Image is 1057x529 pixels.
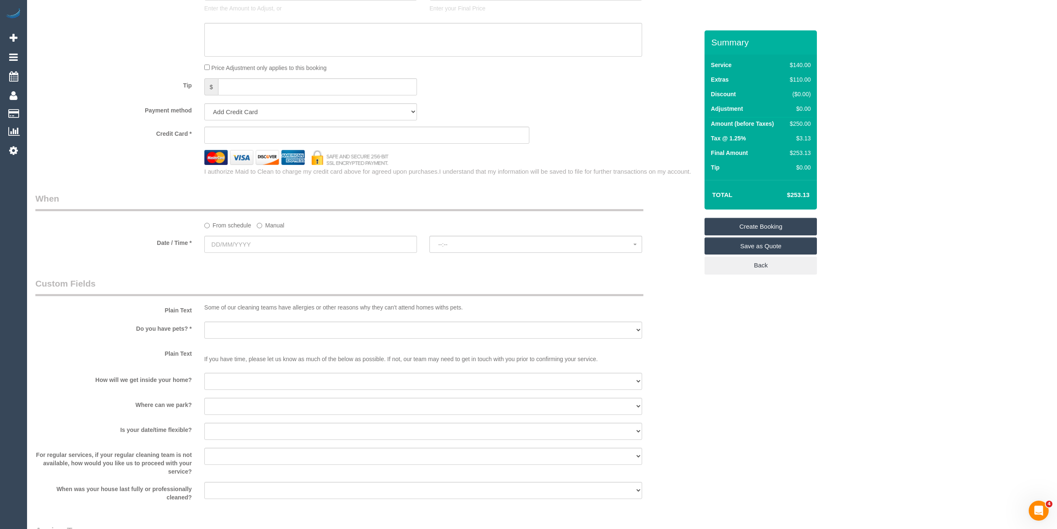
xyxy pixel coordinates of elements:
[429,4,642,12] p: Enter your Final Price
[711,163,720,172] label: Tip
[711,37,813,47] h3: Summary
[711,120,774,128] label: Amount (before Taxes)
[712,191,732,198] strong: Total
[211,131,523,139] iframe: Secure card payment input frame
[787,75,811,84] div: $110.00
[204,218,251,230] label: From schedule
[204,303,642,312] p: Some of our cleaning teams have allergies or other reasons why they can't attend homes withs pets.
[711,90,736,98] label: Discount
[438,241,633,248] span: --:--
[29,236,198,247] label: Date / Time *
[29,78,198,90] label: Tip
[5,8,22,20] img: Automaid Logo
[198,150,395,165] img: credit cards
[711,149,748,157] label: Final Amount
[29,423,198,434] label: Is your date/time flexible?
[787,163,811,172] div: $0.00
[29,103,198,115] label: Payment method
[29,482,198,502] label: When was your house last fully or professionally cleaned?
[29,303,198,314] label: Plain Text
[711,105,743,113] label: Adjustment
[29,398,198,409] label: Where can we park?
[257,223,262,228] input: Manual
[787,120,811,128] div: $250.00
[211,65,327,71] span: Price Adjustment only applies to this booking
[29,127,198,138] label: Credit Card *
[705,218,817,235] a: Create Booking
[787,149,811,157] div: $253.13
[1029,501,1049,521] iframe: Intercom live chat
[204,78,218,95] span: $
[429,236,642,253] button: --:--
[787,134,811,142] div: $3.13
[787,61,811,69] div: $140.00
[29,448,198,476] label: For regular services, if your regular cleaning team is not available, how would you like us to pr...
[35,277,643,296] legend: Custom Fields
[1046,501,1052,507] span: 4
[204,236,417,253] input: DD/MM/YYYY
[787,90,811,98] div: ($0.00)
[204,4,417,12] p: Enter the Amount to Adjust, or
[762,192,809,199] h4: $253.13
[439,168,691,175] span: I understand that my information will be saved to file for further transactions on my account.
[204,223,210,228] input: From schedule
[787,105,811,113] div: $0.00
[711,61,732,69] label: Service
[711,75,729,84] label: Extras
[204,347,642,363] p: If you have time, please let us know as much of the below as possible. If not, our team may need ...
[35,192,643,211] legend: When
[29,373,198,384] label: How will we get inside your home?
[29,347,198,358] label: Plain Text
[198,167,705,176] div: I authorize Maid to Clean to charge my credit card above for agreed upon purchases.
[711,134,746,142] label: Tax @ 1.25%
[705,237,817,255] a: Save as Quote
[29,322,198,333] label: Do you have pets? *
[257,218,284,230] label: Manual
[705,257,817,274] a: Back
